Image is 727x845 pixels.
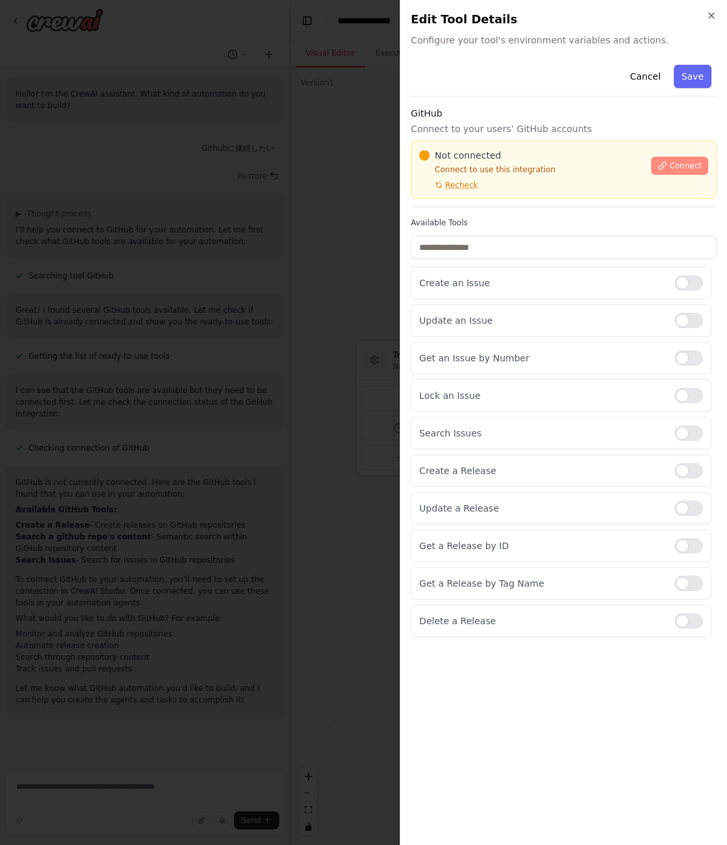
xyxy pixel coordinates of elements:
p: Get an Issue by Number [419,352,664,365]
span: Not connected [435,149,501,162]
button: Cancel [622,65,668,88]
h3: GitHub [411,107,717,120]
span: Connect [669,161,702,171]
p: Search Issues [419,427,664,440]
label: Available Tools [411,218,717,228]
p: Update a Release [419,502,664,515]
p: Delete a Release [419,614,664,627]
h2: Edit Tool Details [411,10,717,28]
span: Recheck [445,180,478,190]
button: Save [674,65,711,88]
button: Recheck [419,180,478,190]
span: Configure your tool's environment variables and actions. [411,34,717,47]
p: Create an Issue [419,276,664,289]
p: Connect to use this integration [419,164,643,175]
div: Click to switch your default search engine to ChatGPT [682,800,714,832]
p: Connect to your users’ GitHub accounts [411,122,717,135]
p: Get a Release by ID [419,539,664,552]
button: Connect [651,157,708,175]
p: Update an Issue [419,314,664,327]
p: Create a Release [419,464,664,477]
p: Get a Release by Tag Name [419,577,664,590]
p: Lock an Issue [419,389,664,402]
